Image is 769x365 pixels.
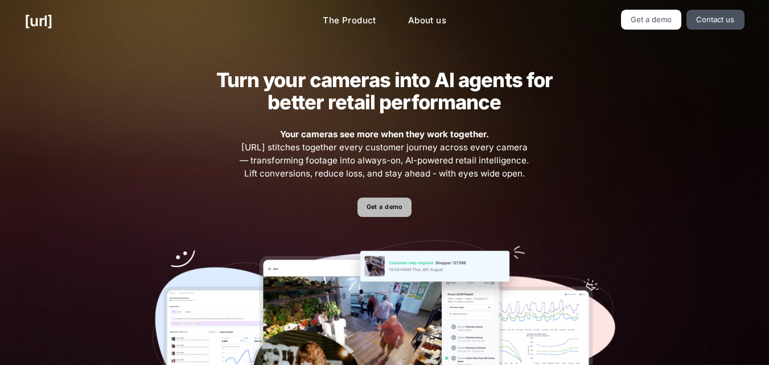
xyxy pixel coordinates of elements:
a: The Product [314,10,385,32]
strong: Your cameras see more when they work together. [280,129,489,140]
a: About us [399,10,455,32]
a: Get a demo [621,10,682,30]
a: Contact us [686,10,745,30]
span: [URL] stitches together every customer journey across every camera — transforming footage into al... [238,128,531,180]
a: Get a demo [357,198,412,218]
h2: Turn your cameras into AI agents for better retail performance [198,69,570,113]
a: [URL] [24,10,52,32]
